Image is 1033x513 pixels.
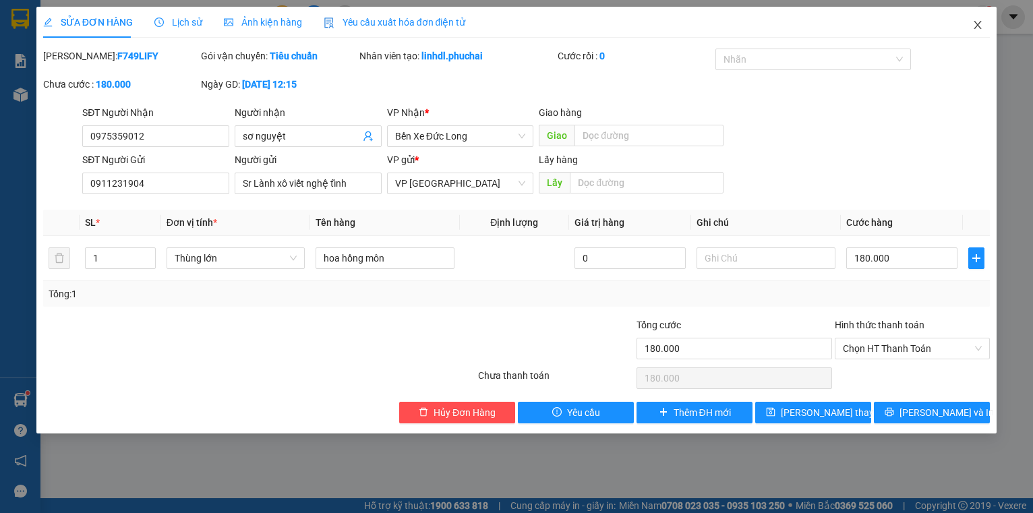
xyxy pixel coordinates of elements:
[43,17,133,28] span: SỬA ĐƠN HÀNG
[574,125,724,146] input: Dọc đường
[167,217,217,228] span: Đơn vị tính
[835,320,924,330] label: Hình thức thanh toán
[395,173,526,193] span: VP Đà Lạt
[755,402,871,423] button: save[PERSON_NAME] thay đổi
[846,217,893,228] span: Cước hàng
[387,152,534,167] div: VP gửi
[387,107,425,118] span: VP Nhận
[86,45,192,64] li: Nhân viên: Trang ĐL
[324,17,466,28] span: Yêu cầu xuất hóa đơn điện tử
[201,77,357,92] div: Ngày GD:
[567,405,600,420] span: Yêu cầu
[49,247,70,269] button: delete
[691,210,841,236] th: Ghi chú
[235,105,382,120] div: Người nhận
[43,49,199,63] div: [PERSON_NAME]:
[224,17,302,28] span: Ảnh kiện hàng
[659,407,668,418] span: plus
[674,405,731,420] span: Thêm ĐH mới
[539,125,574,146] span: Giao
[874,402,990,423] button: printer[PERSON_NAME] và In
[968,247,984,269] button: plus
[86,26,192,44] li: In ngày: 08:56 12/08
[43,18,53,27] span: edit
[539,154,578,165] span: Lấy hàng
[419,407,428,418] span: delete
[599,51,605,61] b: 0
[49,286,400,301] div: Tổng: 1
[539,107,582,118] span: Giao hàng
[558,49,713,63] div: Cước rồi :
[224,18,233,27] span: picture
[843,338,982,359] span: Chọn HT Thanh Toán
[421,51,483,61] b: linhdl.phuchai
[570,172,724,193] input: Dọc đường
[697,247,835,269] input: Ghi Chú
[86,64,192,83] li: Mã đơn: 139FPHSS
[316,217,355,228] span: Tên hàng
[885,407,894,418] span: printer
[86,7,192,26] li: [PERSON_NAME]
[85,217,96,228] span: SL
[574,217,624,228] span: Giá trị hàng
[201,49,357,63] div: Gói vận chuyển:
[154,17,202,28] span: Lịch sử
[781,405,889,420] span: [PERSON_NAME] thay đổi
[637,320,681,330] span: Tổng cước
[899,405,994,420] span: [PERSON_NAME] và In
[434,405,496,420] span: Hủy Đơn Hàng
[324,18,334,28] img: icon
[959,7,997,44] button: Close
[154,18,164,27] span: clock-circle
[490,217,538,228] span: Định lượng
[359,49,554,63] div: Nhân viên tạo:
[477,368,635,392] div: Chưa thanh toán
[242,79,297,90] b: [DATE] 12:15
[82,152,229,167] div: SĐT Người Gửi
[552,407,562,418] span: exclamation-circle
[395,126,526,146] span: Bến Xe Đức Long
[117,51,158,61] b: F749LIFY
[96,79,131,90] b: 180.000
[518,402,634,423] button: exclamation-circleYêu cầu
[972,20,983,30] span: close
[399,402,515,423] button: deleteHủy Đơn Hàng
[637,402,752,423] button: plusThêm ĐH mới
[539,172,570,193] span: Lấy
[175,248,297,268] span: Thùng lớn
[235,152,382,167] div: Người gửi
[270,51,318,61] b: Tiêu chuẩn
[82,105,229,120] div: SĐT Người Nhận
[969,253,984,264] span: plus
[363,131,374,142] span: user-add
[766,407,775,418] span: save
[316,247,454,269] input: VD: Bàn, Ghế
[43,77,199,92] div: Chưa cước :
